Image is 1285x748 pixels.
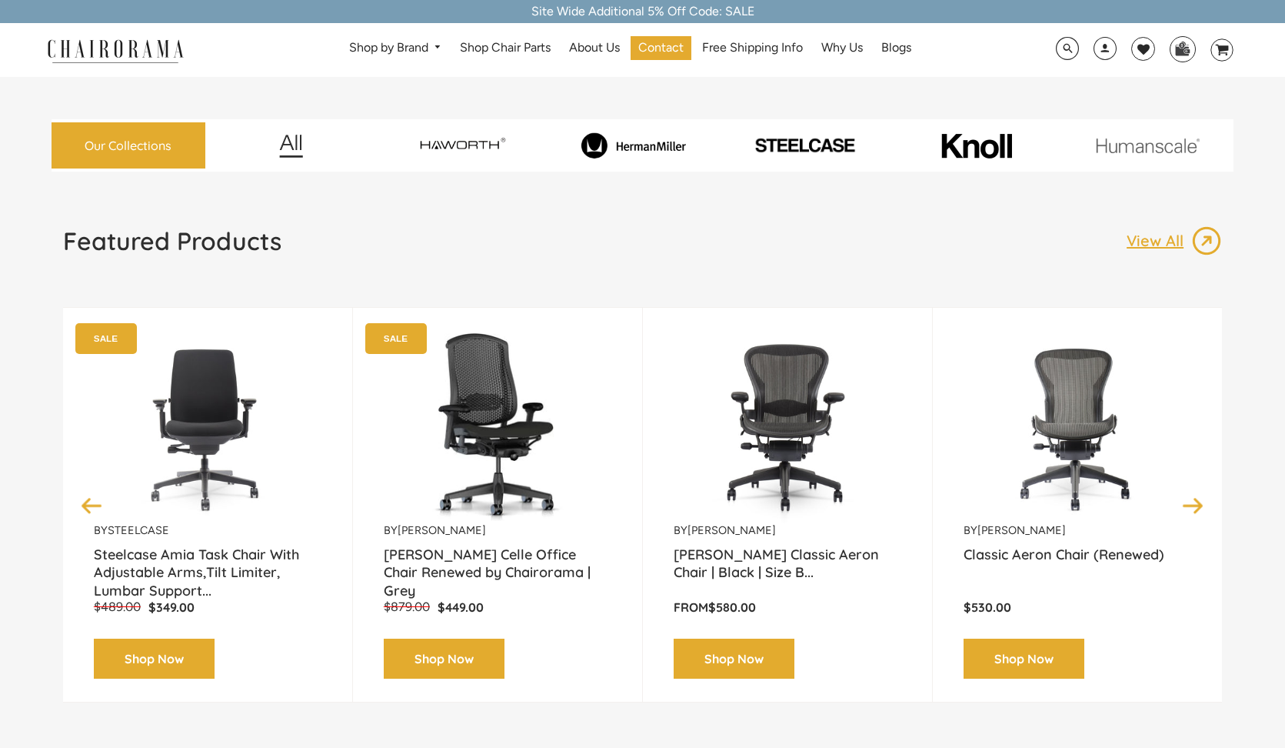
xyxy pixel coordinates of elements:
span: About Us [569,40,620,56]
a: Amia Chair by chairorama.com Renewed Amia Chair chairorama.com [94,331,321,523]
a: [PERSON_NAME] [977,523,1066,537]
span: Why Us [821,40,863,56]
img: image_12.png [248,134,334,158]
a: [PERSON_NAME] [398,523,486,537]
text: SALE [94,333,118,343]
img: PHOTO-2024-07-09-00-53-10-removebg-preview.png [722,136,887,155]
img: image_10_1.png [907,132,1046,160]
a: Contact [631,36,691,60]
a: Featured Products [63,225,281,269]
a: Shop Now [674,639,794,680]
a: Free Shipping Info [694,36,811,60]
a: Shop Now [384,639,504,680]
img: Classic Aeron Chair (Renewed) - chairorama [964,331,1191,523]
img: Herman Miller Classic Aeron Chair | Black | Size B (Renewed) - chairorama [674,331,901,523]
img: image_11.png [1065,138,1230,153]
p: View All [1127,231,1191,251]
span: $530.00 [964,599,1011,615]
h1: Featured Products [63,225,281,256]
p: From [674,599,901,616]
p: by [384,523,611,538]
img: chairorama [38,37,192,64]
a: Shop by Brand [341,36,450,60]
span: $580.00 [708,599,756,615]
a: [PERSON_NAME] Classic Aeron Chair | Black | Size B... [674,546,901,584]
img: Herman Miller Celle Office Chair Renewed by Chairorama | Grey - chairorama [384,331,611,523]
p: by [964,523,1191,538]
span: $349.00 [148,599,195,615]
a: Shop Now [94,639,215,680]
a: About Us [561,36,628,60]
span: Contact [638,40,684,56]
img: WhatsApp_Image_2024-07-12_at_16.23.01.webp [1170,37,1194,60]
a: Steelcase [108,523,169,537]
span: $489.00 [94,599,141,614]
a: Blogs [874,36,919,60]
button: Previous [78,492,105,519]
a: Herman Miller Celle Office Chair Renewed by Chairorama | Grey - chairorama Herman Miller Celle Of... [384,331,611,523]
a: Steelcase Amia Task Chair With Adjustable Arms,Tilt Limiter, Lumbar Support... [94,546,321,584]
span: Blogs [881,40,911,56]
a: Shop Chair Parts [452,36,558,60]
img: image_13.png [1191,225,1222,256]
img: Amia Chair by chairorama.com [94,331,321,523]
img: image_8_173eb7e0-7579-41b4-bc8e-4ba0b8ba93e8.png [551,132,716,159]
span: $879.00 [384,599,430,614]
p: by [94,523,321,538]
text: SALE [384,333,408,343]
span: Shop Chair Parts [460,40,551,56]
a: Herman Miller Classic Aeron Chair | Black | Size B (Renewed) - chairorama Herman Miller Classic A... [674,331,901,523]
a: Shop Now [964,639,1084,680]
a: Classic Aeron Chair (Renewed) [964,546,1191,584]
span: Free Shipping Info [702,40,803,56]
button: Next [1180,492,1207,519]
a: Why Us [814,36,871,60]
a: Classic Aeron Chair (Renewed) - chairorama Classic Aeron Chair (Renewed) - chairorama [964,331,1191,523]
a: [PERSON_NAME] Celle Office Chair Renewed by Chairorama | Grey [384,546,611,584]
a: View All [1127,225,1222,256]
span: $449.00 [438,599,484,615]
p: by [674,523,901,538]
img: image_7_14f0750b-d084-457f-979a-a1ab9f6582c4.png [379,127,544,164]
a: Our Collections [52,122,205,169]
a: [PERSON_NAME] [687,523,776,537]
nav: DesktopNavigation [258,36,1002,65]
